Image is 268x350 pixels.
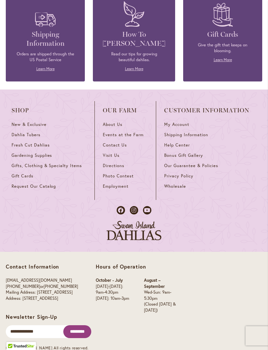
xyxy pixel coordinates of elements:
[6,263,78,270] p: Contact Information
[144,278,176,289] p: August – September
[6,284,40,289] a: [PHONE_NUMBER]
[164,122,189,127] span: My Account
[6,313,57,320] span: Newsletter Sign-Up
[103,122,122,127] span: About Us
[103,51,165,63] p: Read our tips for growing beautiful dahlias.
[15,51,75,63] p: Orders are shipped through the US Postal Service
[96,263,177,270] p: Hours of Operation
[5,327,23,345] iframe: Launch Accessibility Center
[193,30,253,39] h4: Gift Cards
[164,163,218,168] span: Our Guarantee & Policies
[12,122,47,127] span: New & Exclusive
[117,206,125,214] a: Dahlias on Facebook
[164,132,208,137] span: Shipping Information
[103,30,165,48] h4: How To [PERSON_NAME]
[193,42,253,54] p: Give the gift that keeps on blooming.
[103,184,129,189] span: Employment
[12,184,56,189] span: Request Our Catalog
[164,142,190,148] span: Help Center
[12,142,50,148] span: Fresh Cut Dahlias
[6,278,78,301] p: or Mailing Address: [STREET_ADDRESS] Address: [STREET_ADDRESS]
[12,173,33,179] span: Gift Cards
[103,132,143,137] span: Events at the Farm
[96,296,131,302] p: [DATE]: 10am-3pm
[125,66,143,71] a: Learn More
[144,289,176,301] p: Wed-Sun: 9am-5:30pm
[6,278,72,283] a: [EMAIL_ADDRESS][DOMAIN_NAME]
[103,163,124,168] span: Directions
[164,184,186,189] span: Wholesale
[164,173,193,179] span: Privacy Policy
[96,284,131,296] p: [DATE]-[DATE]: 9am-4:30pm
[36,66,55,71] a: Learn More
[130,206,138,214] a: Dahlias on Instagram
[12,107,86,114] span: Shop
[103,142,127,148] span: Contact Us
[214,57,232,62] a: Learn More
[12,163,82,168] span: Gifts, Clothing & Specialty Items
[103,153,120,158] span: Visit Us
[164,153,203,158] span: Bonus Gift Gallery
[15,30,75,48] h4: Shipping Information
[103,173,134,179] span: Photo Contest
[44,284,78,289] a: [PHONE_NUMBER]
[164,107,249,114] span: Customer Information
[143,206,151,214] a: Dahlias on Youtube
[12,153,52,158] span: Gardening Supplies
[144,301,176,313] p: (Closed [DATE] & [DATE])
[103,107,148,114] span: Our Farm
[96,278,131,284] p: October - July
[12,132,40,137] span: Dahlia Tubers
